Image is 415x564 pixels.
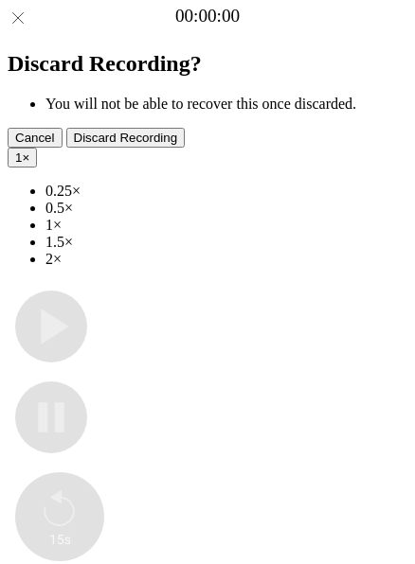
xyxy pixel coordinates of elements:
li: 2× [45,251,407,268]
li: 0.25× [45,183,407,200]
span: 1 [15,150,22,165]
button: Cancel [8,128,63,148]
li: You will not be able to recover this once discarded. [45,96,407,113]
h2: Discard Recording? [8,51,407,77]
a: 00:00:00 [175,6,240,26]
li: 1× [45,217,407,234]
li: 0.5× [45,200,407,217]
button: Discard Recording [66,128,186,148]
button: 1× [8,148,37,167]
li: 1.5× [45,234,407,251]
